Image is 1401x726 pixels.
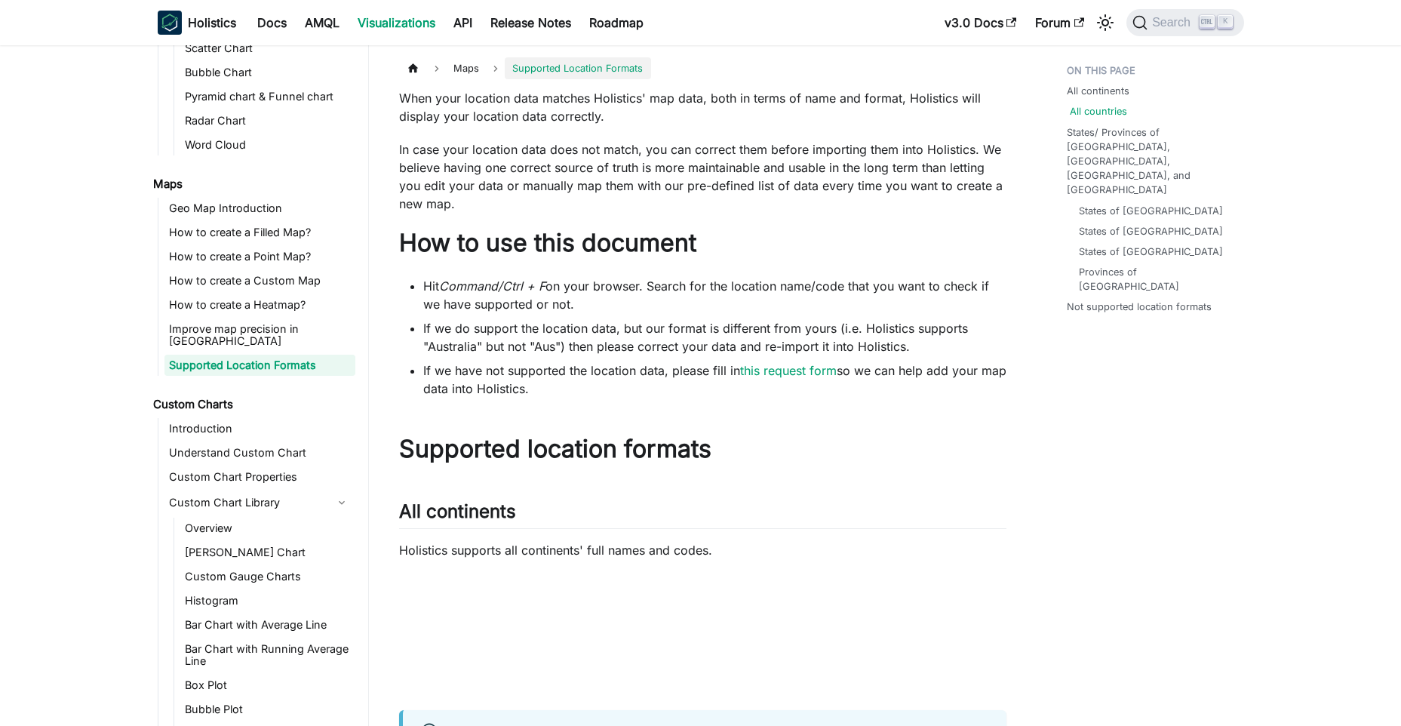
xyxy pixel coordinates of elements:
h1: Supported location formats [399,434,1006,464]
button: Collapse sidebar category 'Custom Chart Library' [328,491,355,515]
a: Overview [180,518,355,539]
a: Supported Location Formats [164,355,355,376]
a: Custom Chart Properties [164,466,355,488]
li: If we have not supported the location data, please fill in so we can help add your map data into ... [423,361,1006,398]
h2: All continents [399,500,1006,529]
a: How to create a Filled Map? [164,222,355,243]
li: Hit on your browser. Search for the location name/code that you want to check if we have supporte... [423,277,1006,313]
a: Custom Chart Library [164,491,328,515]
p: Holistics supports all continents' full names and codes. [399,541,1006,559]
h1: How to use this document [399,228,1006,258]
a: How to create a Heatmap? [164,294,355,315]
a: Roadmap [580,11,653,35]
button: Switch between dark and light mode (currently light mode) [1093,11,1117,35]
a: [PERSON_NAME] Chart [180,542,355,563]
a: States of [GEOGRAPHIC_DATA] [1079,245,1223,259]
a: Histogram [180,590,355,611]
a: Bubble Plot [180,699,355,720]
a: API [444,11,481,35]
a: Word Cloud [180,134,355,155]
a: All countries [1070,104,1127,118]
img: Holistics [158,11,182,35]
a: AMQL [296,11,349,35]
a: Understand Custom Chart [164,442,355,463]
a: Bar Chart with Running Average Line [180,638,355,672]
nav: Docs sidebar [143,45,369,726]
span: Maps [446,57,487,79]
em: Command/Ctrl + F [439,278,545,294]
a: HolisticsHolistics [158,11,236,35]
a: Custom Charts [149,394,355,415]
p: When your location data matches Holistics' map data, both in terms of name and format, Holistics ... [399,89,1006,125]
a: Geo Map Introduction [164,198,355,219]
a: Release Notes [481,11,580,35]
a: How to create a Point Map? [164,246,355,267]
a: Visualizations [349,11,444,35]
a: Forum [1026,11,1093,35]
a: Bar Chart with Average Line [180,614,355,635]
b: Holistics [188,14,236,32]
a: Pyramid chart & Funnel chart [180,86,355,107]
a: Custom Gauge Charts [180,566,355,587]
a: States of [GEOGRAPHIC_DATA] [1079,224,1223,238]
a: this request form [740,363,837,378]
span: Supported Location Formats [505,57,650,79]
a: Scatter Chart [180,38,355,59]
a: Box Plot [180,675,355,696]
a: Maps [149,174,355,195]
a: Bubble Chart [180,62,355,83]
a: v3.0 Docs [936,11,1026,35]
a: Docs [248,11,296,35]
kbd: K [1218,15,1233,29]
a: Provinces of [GEOGRAPHIC_DATA] [1079,265,1229,294]
a: States of [GEOGRAPHIC_DATA] [1079,204,1223,218]
span: Search [1148,16,1200,29]
a: Improve map precision in [GEOGRAPHIC_DATA] [164,318,355,352]
button: Search (Ctrl+K) [1126,9,1243,36]
a: States/ Provinces of [GEOGRAPHIC_DATA], [GEOGRAPHIC_DATA], [GEOGRAPHIC_DATA], and [GEOGRAPHIC_DATA] [1067,125,1235,198]
li: If we do support the location data, but our format is different from yours (i.e. Holistics suppor... [423,319,1006,355]
nav: Breadcrumbs [399,57,1006,79]
a: Radar Chart [180,110,355,131]
a: All continents [1067,84,1129,98]
p: In case your location data does not match, you can correct them before importing them into Holist... [399,140,1006,213]
a: Not supported location formats [1067,300,1212,314]
a: How to create a Custom Map [164,270,355,291]
a: Home page [399,57,428,79]
a: Introduction [164,418,355,439]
